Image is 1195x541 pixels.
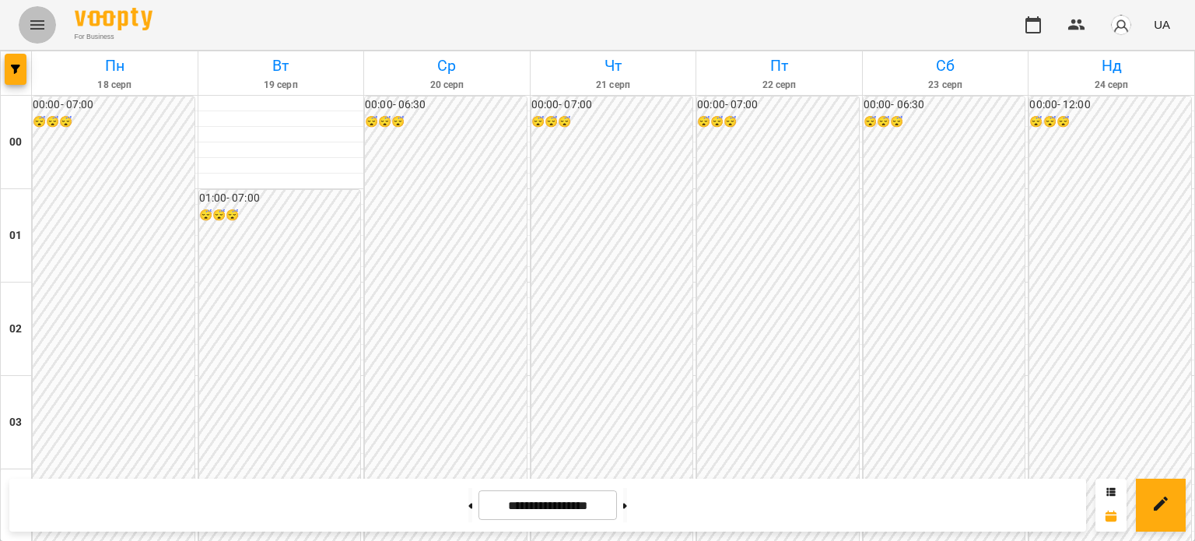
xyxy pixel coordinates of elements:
[33,114,194,131] h6: 😴😴😴
[366,54,527,78] h6: Ср
[1031,54,1192,78] h6: Нд
[34,54,195,78] h6: Пн
[199,207,361,224] h6: 😴😴😴
[699,54,860,78] h6: Пт
[9,227,22,244] h6: 01
[19,6,56,44] button: Menu
[9,134,22,151] h6: 00
[697,97,859,114] h6: 00:00 - 07:00
[1029,114,1191,131] h6: 😴😴😴
[531,97,693,114] h6: 00:00 - 07:00
[864,97,1025,114] h6: 00:00 - 06:30
[533,78,694,93] h6: 21 серп
[1029,97,1191,114] h6: 00:00 - 12:00
[366,78,527,93] h6: 20 серп
[365,114,527,131] h6: 😴😴😴
[533,54,694,78] h6: Чт
[865,54,1026,78] h6: Сб
[199,190,361,207] h6: 01:00 - 07:00
[33,97,194,114] h6: 00:00 - 07:00
[699,78,860,93] h6: 22 серп
[34,78,195,93] h6: 18 серп
[697,114,859,131] h6: 😴😴😴
[9,414,22,431] h6: 03
[201,78,362,93] h6: 19 серп
[9,321,22,338] h6: 02
[75,8,152,30] img: Voopty Logo
[531,114,693,131] h6: 😴😴😴
[365,97,527,114] h6: 00:00 - 06:30
[75,32,152,42] span: For Business
[1110,14,1132,36] img: avatar_s.png
[201,54,362,78] h6: Вт
[1031,78,1192,93] h6: 24 серп
[1148,10,1176,39] button: UA
[1154,16,1170,33] span: UA
[865,78,1026,93] h6: 23 серп
[864,114,1025,131] h6: 😴😴😴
